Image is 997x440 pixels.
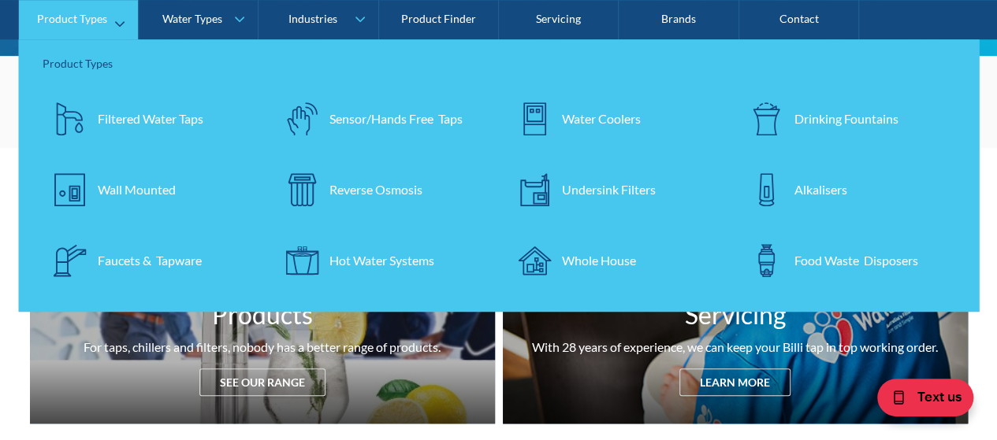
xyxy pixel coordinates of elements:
a: Food Waste Disposers [739,233,956,288]
h3: Products [212,296,313,334]
div: With 28 years of experience, we can keep your Billi tap in top working order. [532,338,938,357]
div: See our range [199,368,326,396]
div: Faucets & Tapware [98,251,202,270]
a: Reverse Osmosis [274,162,491,217]
a: Water Coolers [507,91,724,146]
div: Water Types [162,13,222,26]
div: Product Types [43,55,956,72]
div: Hot Water Systems [329,251,434,270]
div: Food Waste Disposers [794,251,918,270]
a: Hot Water Systems [274,233,491,288]
a: ServicingWith 28 years of experience, we can keep your Billi tap in top working order.Learn more [503,219,968,423]
a: Filtered Water Taps [43,91,259,146]
a: Undersink Filters [507,162,724,217]
div: Reverse Osmosis [329,180,422,199]
div: Alkalisers [794,180,847,199]
div: Whole House [562,251,636,270]
iframe: podium webchat widget bubble [839,361,997,440]
a: ProductsFor taps, chillers and filters, nobody has a better range of products.See our range [30,219,495,423]
div: For taps, chillers and filters, nobody has a better range of products. [84,338,441,357]
div: Sensor/Hands Free Taps [329,109,463,128]
nav: Product Types [19,39,980,312]
div: Product Types [37,13,107,26]
div: Undersink Filters [562,180,656,199]
div: Drinking Fountains [794,109,898,128]
div: Learn more [679,368,791,396]
div: Water Coolers [562,109,641,128]
a: Whole House [507,233,724,288]
a: Alkalisers [739,162,956,217]
div: Filtered Water Taps [98,109,203,128]
div: Industries [288,13,337,26]
h3: Servicing [685,296,786,334]
a: Faucets & Tapware [43,233,259,288]
a: Drinking Fountains [739,91,956,146]
a: Wall Mounted [43,162,259,217]
a: Sensor/Hands Free Taps [274,91,491,146]
div: Wall Mounted [98,180,176,199]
